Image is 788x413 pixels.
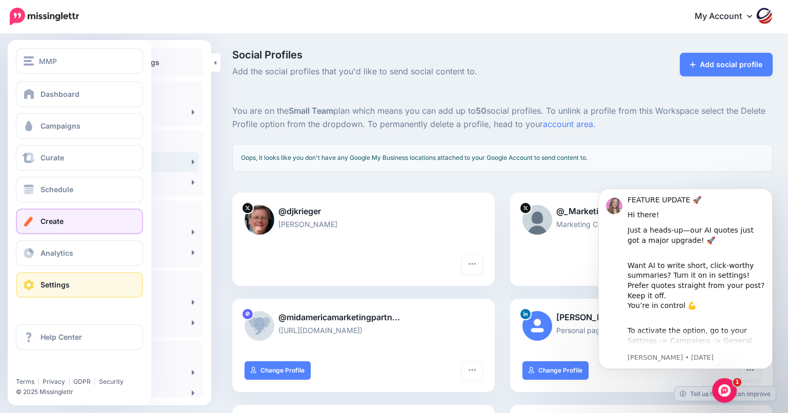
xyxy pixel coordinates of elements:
[24,56,34,66] img: menu.png
[583,176,788,408] iframe: Intercom notifications message
[684,4,773,29] a: My Account
[176,16,195,35] div: Close
[139,16,160,37] img: Profile image for Justine
[245,361,311,380] a: Change Profile
[232,144,773,172] div: Oops, it looks like you don't have any Google My Business locations attached to your Google Accou...
[37,378,39,385] span: |
[16,145,143,171] a: Curate
[522,361,589,380] a: Change Profile
[522,205,552,235] img: default_profile-79253.png
[16,378,34,385] a: Terms
[41,90,79,98] span: Dashboard
[21,90,185,108] p: How can we help?
[16,363,94,373] iframe: Twitter Follow Button
[10,8,79,25] img: Missinglettr
[245,218,482,230] p: [PERSON_NAME]
[522,324,760,336] p: Personal page
[245,205,274,235] img: djk_new-50924.gif
[94,378,96,385] span: |
[16,177,143,202] a: Schedule
[99,378,124,385] a: Security
[680,53,773,76] a: Add social profile
[21,73,185,90] p: Hi there 👋
[16,48,143,74] button: MMP
[232,105,773,131] p: You are on the plan which means you can add up to social profiles. To unlink a profile from this ...
[733,378,741,386] span: 1
[543,119,593,129] a: account area
[41,249,73,257] span: Analytics
[73,378,91,385] a: GDPR
[232,65,588,78] span: Add the social profiles that you'd like to send social content to.
[41,217,64,225] span: Create
[522,311,552,341] img: user_default_image.png
[16,81,143,107] a: Dashboard
[21,19,37,36] img: logo
[245,205,482,218] p: @djkrieger
[245,311,482,324] p: @midamericamarketingpartn…
[10,120,195,149] div: Send us a message
[16,324,143,350] a: Help Center
[41,185,73,194] span: Schedule
[41,280,70,289] span: Settings
[522,218,760,230] p: Marketing Consultant
[16,209,143,234] a: Create
[16,387,149,397] li: © 2025 Missinglettr
[16,272,143,298] a: Settings
[41,333,82,341] span: Help Center
[476,106,487,116] b: 50
[232,50,588,60] span: Social Profiles
[68,378,70,385] span: |
[43,378,65,385] a: Privacy
[245,324,482,336] p: ([URL][DOMAIN_NAME])
[103,319,205,360] button: Messages
[41,121,80,130] span: Campaigns
[16,240,143,266] a: Analytics
[245,311,274,341] img: missing-78150.png
[39,344,63,352] span: Home
[136,344,172,352] span: Messages
[41,153,64,162] span: Curate
[39,55,57,67] span: MMP
[16,113,143,139] a: Campaigns
[289,106,333,116] b: Small Team
[712,378,737,403] iframe: Intercom live chat
[21,129,171,140] div: Send us a message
